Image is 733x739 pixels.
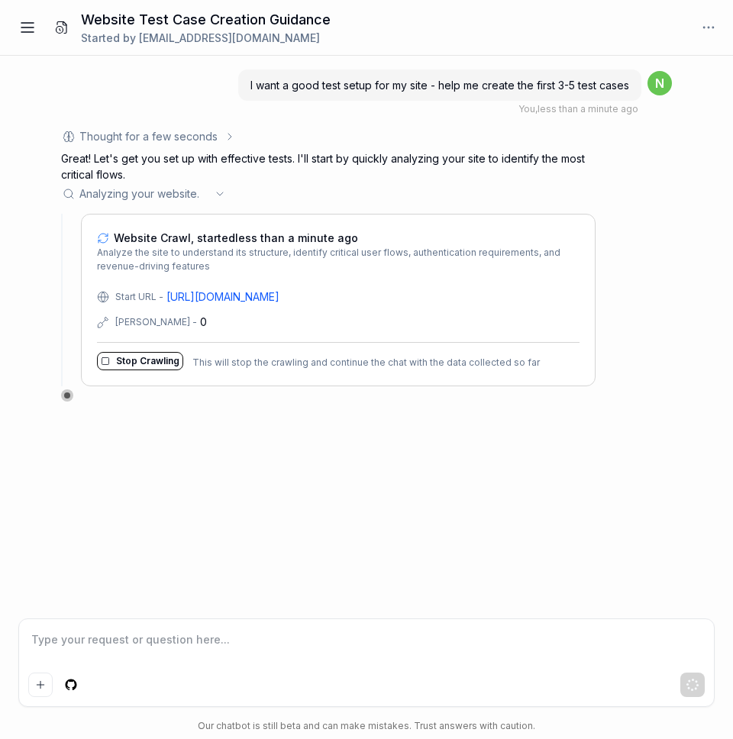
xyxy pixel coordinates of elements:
[97,230,580,246] a: Website Crawl, startedless than a minute ago
[115,290,163,304] div: Start URL -
[115,315,197,329] div: [PERSON_NAME] -
[79,128,218,144] div: Thought for a few seconds
[61,150,596,182] p: Great! Let's get you set up with effective tests. I'll start by quickly analyzing your site to id...
[197,186,208,202] span: .
[97,352,183,370] button: Stop Crawling
[139,31,320,44] span: [EMAIL_ADDRESS][DOMAIN_NAME]
[647,71,672,95] span: n
[81,9,331,30] h1: Website Test Case Creation Guidance
[250,79,629,92] span: I want a good test setup for my site - help me create the first 3-5 test cases
[18,719,715,733] div: Our chatbot is still beta and can make mistakes. Trust answers with caution.
[79,186,208,202] span: Analyzing your website
[97,246,580,273] span: Analyze the site to understand its structure, identify critical user flows, authentication requir...
[200,314,207,330] div: 0
[28,673,53,697] button: Add attachment
[192,355,540,370] p: This will stop the crawling and continue the chat with the data collected so far
[81,30,331,46] div: Started by
[518,102,638,116] div: , less than a minute ago
[114,230,358,246] span: Website Crawl, started less than a minute ago
[518,103,535,115] span: You
[166,289,279,305] a: [URL][DOMAIN_NAME]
